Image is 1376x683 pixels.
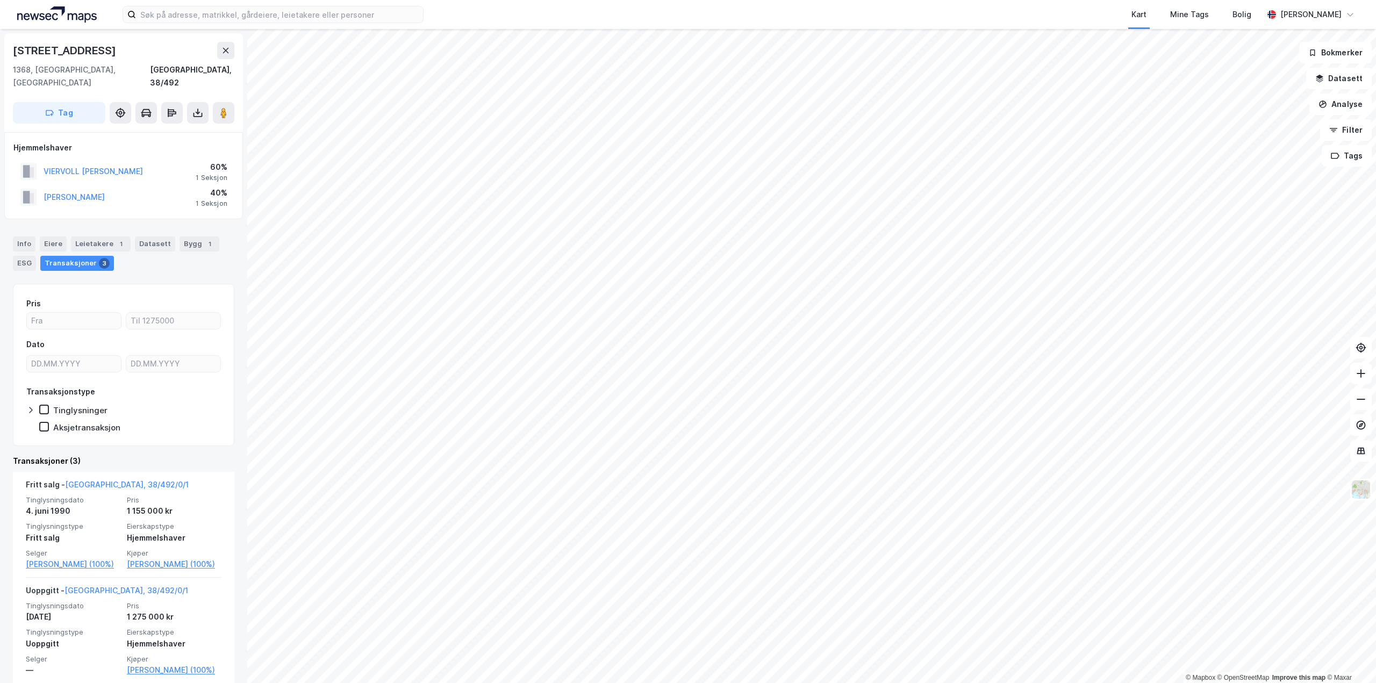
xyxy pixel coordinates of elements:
a: [PERSON_NAME] (100%) [127,558,221,571]
a: OpenStreetMap [1217,674,1270,681]
div: Uoppgitt - [26,584,188,601]
input: Søk på adresse, matrikkel, gårdeiere, leietakere eller personer [136,6,423,23]
span: Kjøper [127,549,221,558]
div: 1 Seksjon [196,174,227,182]
button: Analyse [1309,94,1372,115]
div: Info [13,236,35,251]
span: Tinglysningstype [26,628,120,637]
div: Eiere [40,236,67,251]
div: Hjemmelshaver [127,637,221,650]
div: 1 [116,239,126,249]
span: Kjøper [127,655,221,664]
div: Fritt salg [26,531,120,544]
div: 1368, [GEOGRAPHIC_DATA], [GEOGRAPHIC_DATA] [13,63,150,89]
div: 1 Seksjon [196,199,227,208]
button: Bokmerker [1299,42,1372,63]
a: [GEOGRAPHIC_DATA], 38/492/0/1 [64,586,188,595]
input: DD.MM.YYYY [126,356,220,372]
div: Mine Tags [1170,8,1209,21]
button: Filter [1320,119,1372,141]
a: Mapbox [1186,674,1215,681]
div: 40% [196,186,227,199]
div: Uoppgitt [26,637,120,650]
div: — [26,664,120,677]
span: Pris [127,601,221,610]
input: Til 1275000 [126,313,220,329]
img: logo.a4113a55bc3d86da70a041830d287a7e.svg [17,6,97,23]
a: [PERSON_NAME] (100%) [127,664,221,677]
div: Leietakere [71,236,131,251]
div: Pris [26,297,41,310]
iframe: Chat Widget [1322,631,1376,683]
span: Tinglysningstype [26,522,120,531]
div: Transaksjonstype [26,385,95,398]
span: Tinglysningsdato [26,495,120,505]
span: Pris [127,495,221,505]
div: Kontrollprogram for chat [1322,631,1376,683]
input: DD.MM.YYYY [27,356,121,372]
span: Eierskapstype [127,522,221,531]
a: Improve this map [1272,674,1325,681]
div: Hjemmelshaver [127,531,221,544]
div: Bolig [1232,8,1251,21]
div: Bygg [180,236,219,251]
div: [PERSON_NAME] [1280,8,1342,21]
div: Dato [26,338,45,351]
input: Fra [27,313,121,329]
div: Hjemmelshaver [13,141,234,154]
div: Fritt salg - [26,478,189,495]
div: 1 155 000 kr [127,505,221,517]
a: [GEOGRAPHIC_DATA], 38/492/0/1 [65,480,189,489]
div: 3 [99,258,110,269]
button: Tags [1322,145,1372,167]
div: 4. juni 1990 [26,505,120,517]
div: [GEOGRAPHIC_DATA], 38/492 [150,63,234,89]
div: Transaksjoner [40,256,114,271]
span: Tinglysningsdato [26,601,120,610]
div: Kart [1131,8,1146,21]
div: 1 275 000 kr [127,610,221,623]
div: 60% [196,161,227,174]
a: [PERSON_NAME] (100%) [26,558,120,571]
img: Z [1351,479,1371,500]
div: ESG [13,256,36,271]
span: Eierskapstype [127,628,221,637]
div: [STREET_ADDRESS] [13,42,118,59]
span: Selger [26,655,120,664]
div: Transaksjoner (3) [13,455,234,468]
div: 1 [204,239,215,249]
div: Aksjetransaksjon [53,422,120,433]
button: Datasett [1306,68,1372,89]
span: Selger [26,549,120,558]
div: Datasett [135,236,175,251]
button: Tag [13,102,105,124]
div: [DATE] [26,610,120,623]
div: Tinglysninger [53,405,107,415]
